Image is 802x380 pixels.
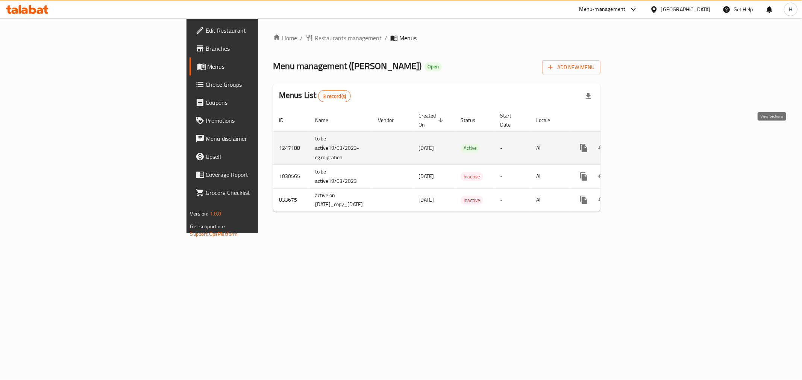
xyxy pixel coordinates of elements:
[273,33,601,42] nav: breadcrumb
[494,164,530,188] td: -
[190,166,320,184] a: Coverage Report
[593,191,611,209] button: Change Status
[530,131,569,164] td: All
[418,143,434,153] span: [DATE]
[273,109,653,212] table: enhanced table
[315,116,338,125] span: Name
[190,184,320,202] a: Grocery Checklist
[306,33,382,42] a: Restaurants management
[424,63,442,70] span: Open
[190,39,320,57] a: Branches
[309,164,372,188] td: to be active19/03/2023
[494,188,530,212] td: -
[315,33,382,42] span: Restaurants management
[190,112,320,130] a: Promotions
[318,93,350,100] span: 3 record(s)
[206,116,314,125] span: Promotions
[494,131,530,164] td: -
[461,144,480,152] span: Active
[579,87,597,105] div: Export file
[190,75,320,93] a: Choice Groups
[206,152,314,161] span: Upsell
[279,90,351,102] h2: Menus List
[661,5,711,14] div: [GEOGRAPHIC_DATA]
[575,139,593,157] button: more
[206,26,314,35] span: Edit Restaurant
[575,191,593,209] button: more
[206,134,314,143] span: Menu disclaimer
[190,21,320,39] a: Edit Restaurant
[530,164,569,188] td: All
[461,196,483,205] span: Inactive
[593,167,611,185] button: Change Status
[318,90,351,102] div: Total records count
[569,109,653,132] th: Actions
[399,33,417,42] span: Menus
[309,188,372,212] td: active on [DATE]_copy_[DATE]
[530,188,569,212] td: All
[548,63,594,72] span: Add New Menu
[461,116,485,125] span: Status
[190,222,225,231] span: Get support on:
[206,170,314,179] span: Coverage Report
[385,33,387,42] li: /
[500,111,521,129] span: Start Date
[418,111,446,129] span: Created On
[579,5,626,14] div: Menu-management
[190,57,320,75] a: Menus
[206,188,314,197] span: Grocery Checklist
[542,60,600,74] button: Add New Menu
[378,116,403,125] span: Vendor
[190,229,238,239] a: Support.OpsPlatform
[206,44,314,53] span: Branches
[208,62,314,71] span: Menus
[593,139,611,157] button: Change Status
[206,98,314,107] span: Coupons
[418,171,434,181] span: [DATE]
[206,80,314,89] span: Choice Groups
[536,116,560,125] span: Locale
[461,172,483,181] span: Inactive
[789,5,792,14] span: H
[190,209,209,219] span: Version:
[575,167,593,185] button: more
[190,93,320,112] a: Coupons
[210,209,221,219] span: 1.0.0
[190,130,320,148] a: Menu disclaimer
[461,172,483,181] div: Inactive
[424,62,442,71] div: Open
[309,131,372,164] td: to be active19/03/2023-cg migration
[273,57,421,74] span: Menu management ( [PERSON_NAME] )
[190,148,320,166] a: Upsell
[418,195,434,205] span: [DATE]
[279,116,293,125] span: ID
